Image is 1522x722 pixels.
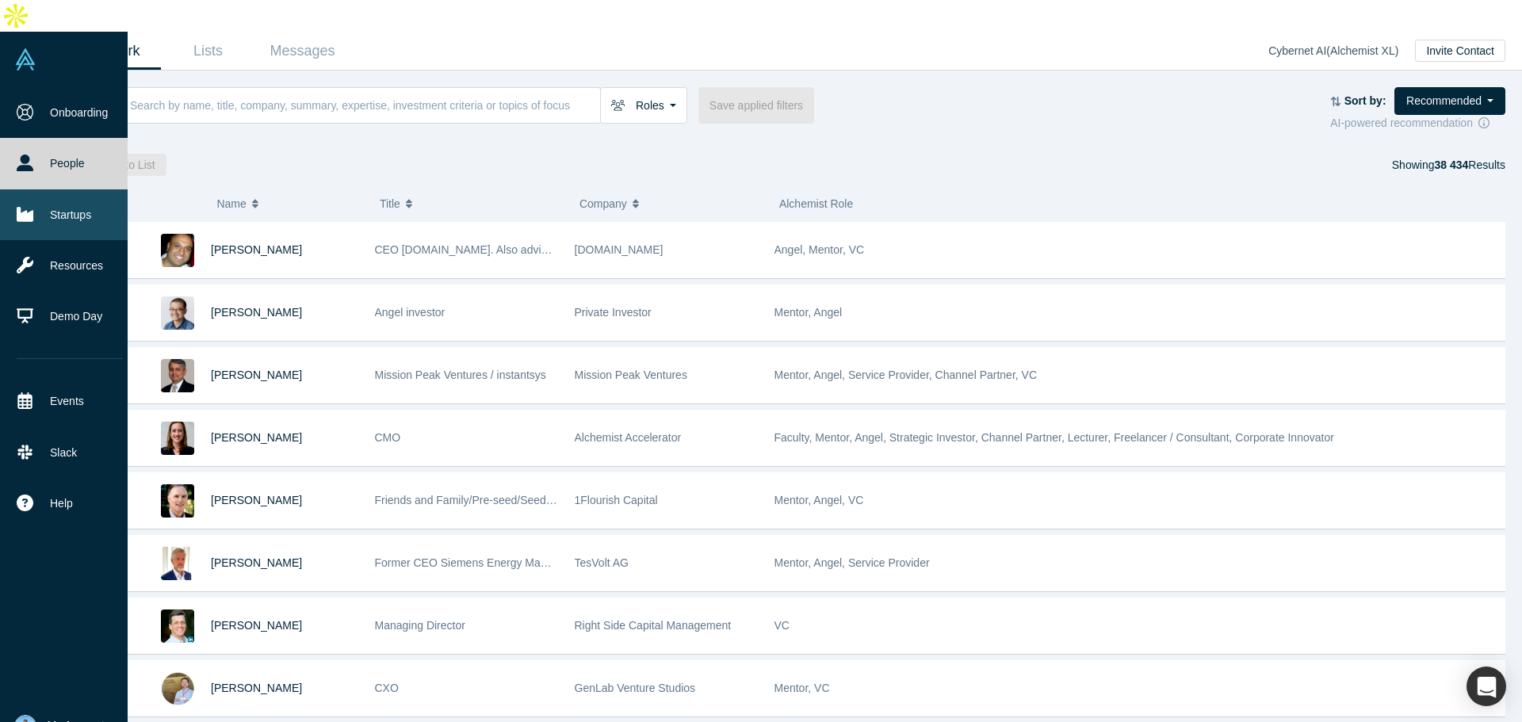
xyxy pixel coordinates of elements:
[575,431,682,444] span: Alchemist Accelerator
[161,672,194,705] img: Jeremy Geiger's Profile Image
[128,86,600,124] input: Search by name, title, company, summary, expertise, investment criteria or topics of focus
[774,556,930,569] span: Mentor, Angel, Service Provider
[575,619,732,632] span: Right Side Capital Management
[375,556,716,569] span: Former CEO Siemens Energy Management Division of SIEMENS AG
[575,369,687,381] span: Mission Peak Ventures
[774,619,790,632] span: VC
[380,187,400,220] span: Title
[161,32,255,70] a: Lists
[1394,87,1505,115] button: Recommended
[216,187,246,220] span: Name
[161,234,194,267] img: Ben Cherian's Profile Image
[375,243,874,256] span: CEO [DOMAIN_NAME]. Also advising and investing. Previously w/ Red Hat, Inktank, DreamHost, etc.
[1392,154,1505,176] div: Showing
[774,494,864,506] span: Mentor, Angel, VC
[1415,40,1505,62] button: Invite Contact
[774,243,865,256] span: Angel, Mentor, VC
[600,87,687,124] button: Roles
[575,306,652,319] span: Private Investor
[161,296,194,330] img: Danny Chee's Profile Image
[575,682,696,694] span: GenLab Venture Studios
[575,494,658,506] span: 1Flourish Capital
[211,682,302,694] a: [PERSON_NAME]
[211,369,302,381] a: [PERSON_NAME]
[1434,159,1505,171] span: Results
[575,243,663,256] span: [DOMAIN_NAME]
[779,197,853,210] span: Alchemist Role
[161,422,194,455] img: Devon Crews's Profile Image
[50,495,73,512] span: Help
[1268,43,1415,59] div: Сybernet AI ( Alchemist XL )
[774,369,1038,381] span: Mentor, Angel, Service Provider, Channel Partner, VC
[211,431,302,444] a: [PERSON_NAME]
[1344,94,1386,107] strong: Sort by:
[774,306,843,319] span: Mentor, Angel
[698,87,814,124] button: Save applied filters
[375,431,401,444] span: CMO
[579,187,763,220] button: Company
[1434,159,1468,171] strong: 38 434
[375,682,399,694] span: CXO
[211,619,302,632] a: [PERSON_NAME]
[161,484,194,518] img: David Lane's Profile Image
[161,547,194,580] img: Ralf Christian's Profile Image
[255,32,350,70] a: Messages
[211,556,302,569] a: [PERSON_NAME]
[211,494,302,506] a: [PERSON_NAME]
[211,243,302,256] a: [PERSON_NAME]
[14,48,36,71] img: Alchemist Vault Logo
[579,187,627,220] span: Company
[216,187,363,220] button: Name
[161,359,194,392] img: Vipin Chawla's Profile Image
[375,619,465,632] span: Managing Director
[575,556,629,569] span: TesVolt AG
[380,187,563,220] button: Title
[375,306,446,319] span: Angel investor
[92,154,166,176] button: Add to List
[375,369,546,381] span: Mission Peak Ventures / instantsys
[161,609,194,643] img: Kevin Dick's Profile Image
[375,494,660,506] span: Friends and Family/Pre-seed/Seed Angel and VC Investor
[774,431,1334,444] span: Faculty, Mentor, Angel, Strategic Investor, Channel Partner, Lecturer, Freelancer / Consultant, C...
[774,682,830,694] span: Mentor, VC
[1330,115,1505,132] div: AI-powered recommendation
[211,306,302,319] a: [PERSON_NAME]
